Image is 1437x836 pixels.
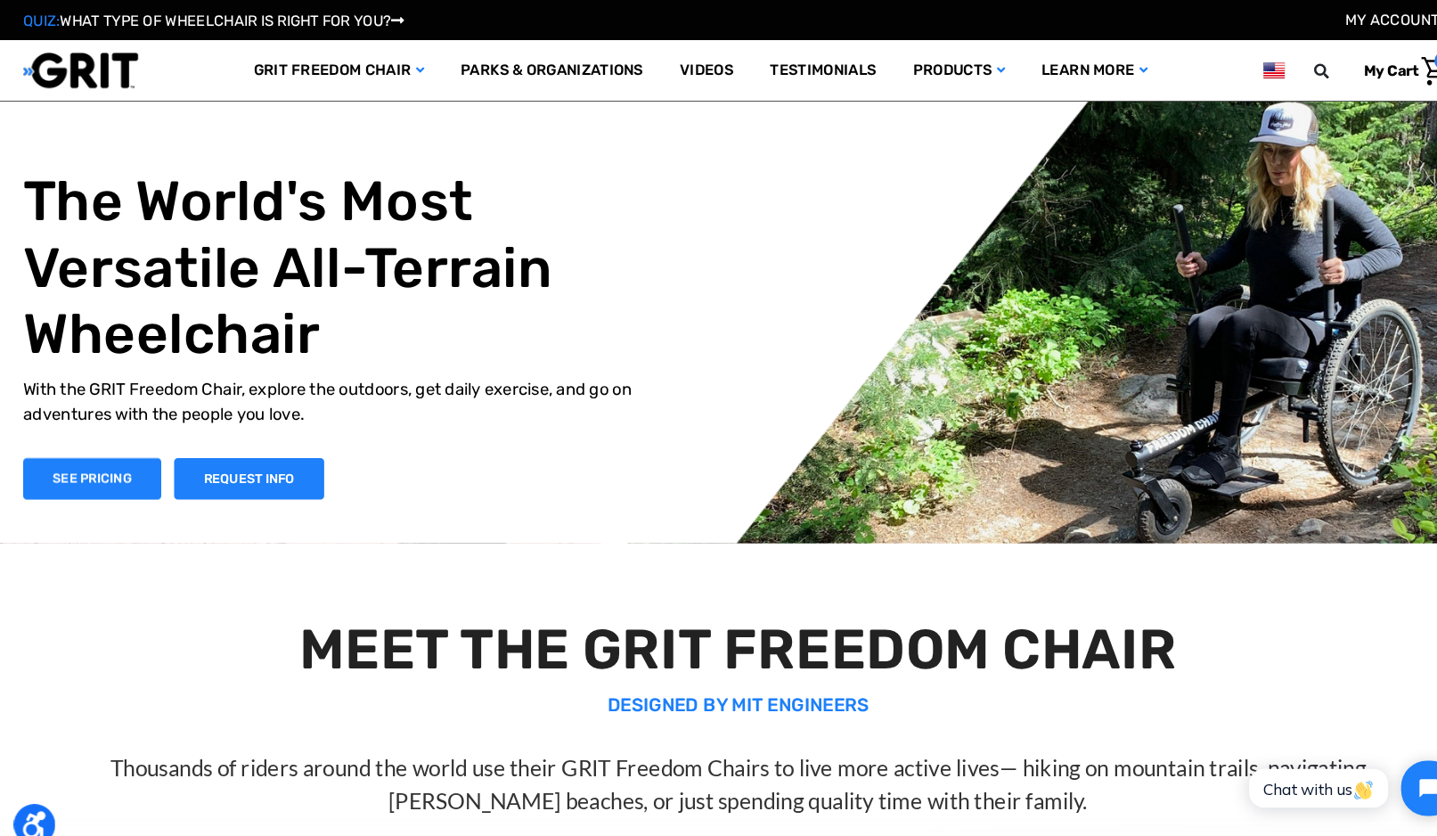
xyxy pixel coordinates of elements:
img: Cart [1380,55,1406,83]
h2: MEET THE GRIT FREEDOM CHAIR [36,597,1400,661]
a: Shop Now [27,443,160,483]
a: Products [870,39,994,97]
span: My Cart [1324,60,1377,77]
a: Learn More [994,39,1132,97]
p: With the GRIT Freedom Chair, explore the outdoors, get daily exercise, and go on adventures with ... [27,365,656,413]
a: Slide number 1, Request Information [173,443,318,483]
span: Phone Number [298,73,395,90]
a: Account [1306,11,1397,28]
p: Thousands of riders around the world use their GRIT Freedom Chairs to live more active lives— hik... [36,727,1400,791]
img: GRIT All-Terrain Wheelchair and Mobility Equipment [27,50,138,86]
a: Testimonials [731,39,870,97]
span: 0 [1392,50,1410,68]
a: GRIT Freedom Chair [232,39,432,97]
input: Search [1284,50,1310,87]
h1: The World's Most Versatile All-Terrain Wheelchair [27,163,656,356]
span: QUIZ: [27,12,62,29]
iframe: Tidio Chat [1194,721,1429,805]
a: Parks & Organizations [432,39,644,97]
a: QUIZ:WHAT TYPE OF WHEELCHAIR IS RIGHT FOR YOU? [27,12,396,29]
p: DESIGNED BY MIT ENGINEERS [36,668,1400,695]
a: Cart with 0 items [1310,50,1410,87]
a: Videos [644,39,731,97]
img: us.png [1227,57,1248,79]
